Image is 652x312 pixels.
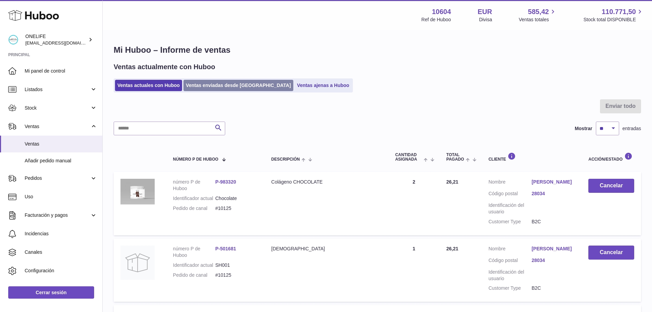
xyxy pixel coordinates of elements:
[395,153,422,162] span: Cantidad ASIGNADA
[488,202,532,215] dt: Identificación del usuario
[173,246,215,259] dt: número P de Huboo
[528,7,549,16] span: 585,42
[25,68,97,74] span: Mi panel de control
[532,257,575,264] a: 28034
[173,195,215,202] dt: Identificador actual
[173,272,215,278] dt: Pedido de canal
[271,179,382,185] div: Colágeno CHOCOLATE
[215,272,258,278] dd: #10125
[295,80,352,91] a: Ventas ajenas a Huboo
[532,285,575,291] dd: B2C
[532,219,575,225] dd: B2C
[25,123,90,130] span: Ventas
[532,179,575,185] a: [PERSON_NAME]
[115,80,182,91] a: Ventas actuales con Huboo
[519,16,557,23] span: Ventas totales
[25,33,87,46] div: ONELIFE
[114,45,641,55] h1: Mi Huboo – Informe de ventas
[421,16,451,23] div: Ref de Huboo
[8,35,18,45] img: internalAdmin-10604@internal.huboo.com
[120,246,155,280] img: no-photo.jpg
[488,285,532,291] dt: Customer Type
[173,179,215,192] dt: número P de Huboo
[488,179,532,187] dt: Nombre
[25,141,97,147] span: Ventas
[25,249,97,255] span: Canales
[25,267,97,274] span: Configuración
[446,179,458,185] span: 26,21
[25,194,97,200] span: Uso
[25,158,97,164] span: Añadir pedido manual
[588,246,634,260] button: Cancelar
[25,105,90,111] span: Stock
[120,179,155,204] img: 1715005394.jpeg
[488,269,532,282] dt: Identificación del usuario
[173,205,215,212] dt: Pedido de canal
[215,205,258,212] dd: #10125
[532,246,575,252] a: [PERSON_NAME]
[25,86,90,93] span: Listados
[446,246,458,251] span: 26,21
[532,190,575,197] a: 28034
[602,7,636,16] span: 110.771,50
[446,153,464,162] span: Total pagado
[271,246,382,252] div: [DEMOGRAPHIC_DATA]
[584,7,644,23] a: 110.771,50 Stock total DISPONIBLE
[519,7,557,23] a: 585,42 Ventas totales
[488,152,575,162] div: Cliente
[479,16,492,23] div: Divisa
[488,190,532,199] dt: Código postal
[388,239,439,302] td: 1
[432,7,451,16] strong: 10604
[488,257,532,265] dt: Código postal
[488,246,532,254] dt: Nombre
[488,219,532,225] dt: Customer Type
[173,262,215,269] dt: Identificador actual
[584,16,644,23] span: Stock total DISPONIBLE
[25,175,90,182] span: Pedidos
[588,179,634,193] button: Cancelar
[623,125,641,132] span: entradas
[25,212,90,219] span: Facturación y pagos
[215,195,258,202] dd: Chocolate
[173,157,218,162] span: número P de Huboo
[575,125,592,132] label: Mostrar
[215,179,236,185] a: P-983320
[388,172,439,235] td: 2
[215,262,258,269] dd: SH001
[478,7,492,16] strong: EUR
[183,80,293,91] a: Ventas enviadas desde [GEOGRAPHIC_DATA]
[215,246,236,251] a: P-501681
[8,286,94,299] a: Cerrar sesión
[25,230,97,237] span: Incidencias
[114,62,215,72] h2: Ventas actualmente con Huboo
[271,157,300,162] span: Descripción
[25,40,101,46] span: [EMAIL_ADDRESS][DOMAIN_NAME]
[588,152,634,162] div: Acción/Estado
